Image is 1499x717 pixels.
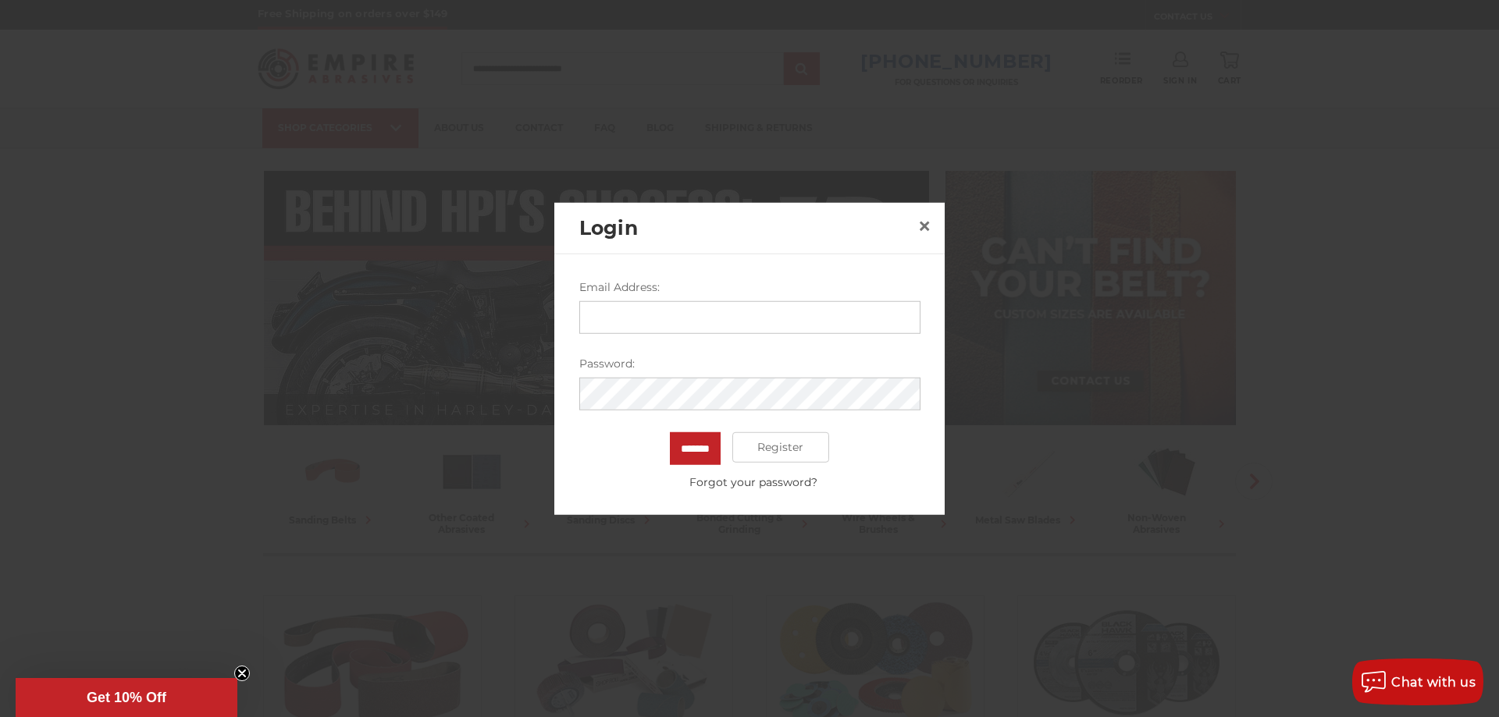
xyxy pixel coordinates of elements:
a: Close [912,214,937,239]
div: Get 10% OffClose teaser [16,678,237,717]
a: Register [732,431,830,463]
button: Close teaser [234,666,250,681]
h2: Login [579,213,912,243]
label: Password: [579,355,920,371]
button: Chat with us [1352,658,1483,705]
span: × [917,211,931,241]
a: Forgot your password? [587,474,920,490]
span: Get 10% Off [87,690,166,705]
label: Email Address: [579,279,920,295]
span: Chat with us [1391,675,1476,690]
